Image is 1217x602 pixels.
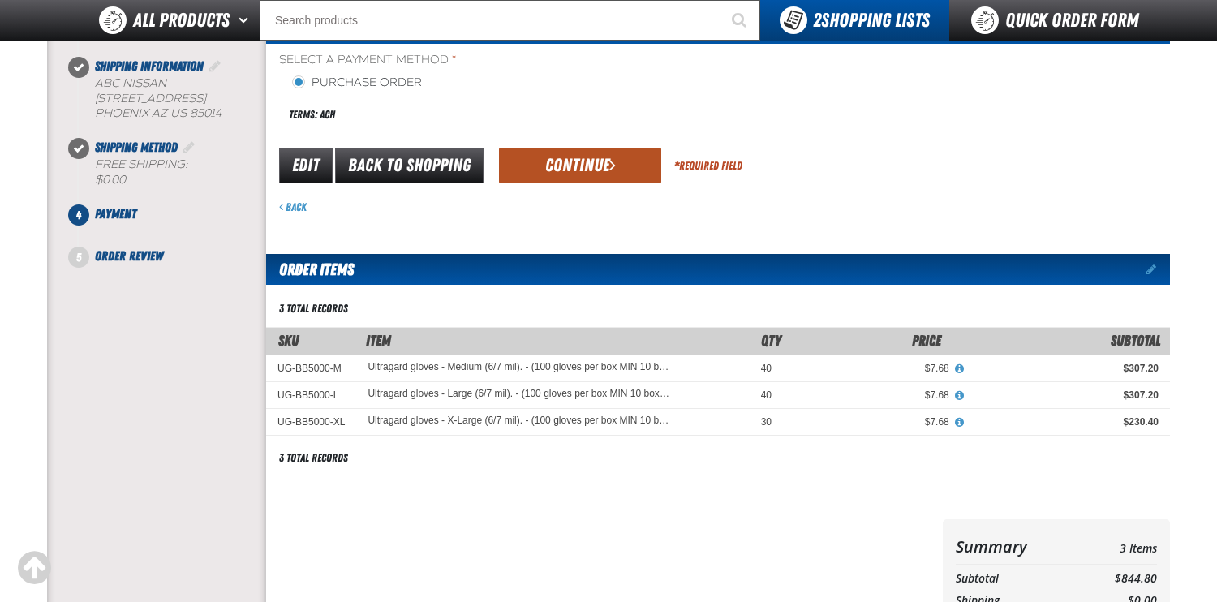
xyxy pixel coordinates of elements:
a: Back to Shopping [335,148,484,183]
td: UG-BB5000-L [266,381,356,408]
div: 3 total records [279,301,348,316]
div: $307.20 [972,362,1159,375]
li: Payment. Step 4 of 5. Not Completed [79,204,266,247]
span: [STREET_ADDRESS] [95,92,206,105]
li: Shipping Method. Step 3 of 5. Completed [79,138,266,204]
span: 40 [761,363,772,374]
a: Edit Shipping Method [181,140,197,155]
div: Terms: ACH [279,97,718,132]
span: All Products [133,6,230,35]
button: View All Prices for Ultragard gloves - Medium (6/7 mil). - (100 gloves per box MIN 10 box order) [949,362,970,376]
span: ABC NISSAN [95,76,166,90]
span: Select a Payment Method [279,53,718,68]
div: $7.68 [794,362,949,375]
span: Subtotal [1111,332,1160,349]
td: $844.80 [1072,568,1157,590]
div: $230.40 [972,415,1159,428]
button: View All Prices for Ultragard gloves - Large (6/7 mil). - (100 gloves per box MIN 10 box order) [949,389,970,403]
div: Required Field [674,158,742,174]
span: 30 [761,416,772,428]
bdo: 85014 [190,106,221,120]
span: Price [912,332,941,349]
a: Edit Shipping Information [207,58,223,74]
strong: $0.00 [95,173,126,187]
th: Summary [956,532,1072,561]
td: 3 Items [1072,532,1157,561]
button: Continue [499,148,661,183]
span: Payment [95,206,136,221]
div: $307.20 [972,389,1159,402]
th: Subtotal [956,568,1072,590]
div: 3 total records [279,450,348,466]
td: UG-BB5000-XL [266,409,356,436]
span: Item [366,332,391,349]
span: PHOENIX [95,106,148,120]
span: AZ [152,106,167,120]
li: Shipping Information. Step 2 of 5. Completed [79,57,266,139]
a: Edit items [1146,264,1170,275]
input: Purchase Order [292,75,305,88]
span: US [170,106,187,120]
span: Qty [761,332,781,349]
div: $7.68 [794,389,949,402]
a: Back [279,200,307,213]
span: Shipping Information [95,58,204,74]
a: Ultragard gloves - Large (6/7 mil). - (100 gloves per box MIN 10 box order) [368,389,669,400]
div: $7.68 [794,415,949,428]
a: SKU [278,332,299,349]
strong: 2 [813,9,821,32]
span: Order Review [95,248,163,264]
td: UG-BB5000-M [266,355,356,381]
div: Scroll to the top [16,550,52,586]
span: Shopping Lists [813,9,930,32]
a: Ultragard gloves - Medium (6/7 mil). - (100 gloves per box MIN 10 box order) [368,362,669,373]
span: 5 [68,247,89,268]
label: Purchase Order [292,75,422,91]
a: Edit [279,148,333,183]
button: View All Prices for Ultragard gloves - X-Large (6/7 mil). - (100 gloves per box MIN 10 box order) [949,415,970,430]
span: Shipping Method [95,140,178,155]
a: Ultragard gloves - X-Large (6/7 mil). - (100 gloves per box MIN 10 box order) [368,415,669,427]
li: Order Review. Step 5 of 5. Not Completed [79,247,266,266]
div: Free Shipping: [95,157,266,188]
h2: Order Items [266,254,354,285]
span: 40 [761,389,772,401]
span: 4 [68,204,89,226]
